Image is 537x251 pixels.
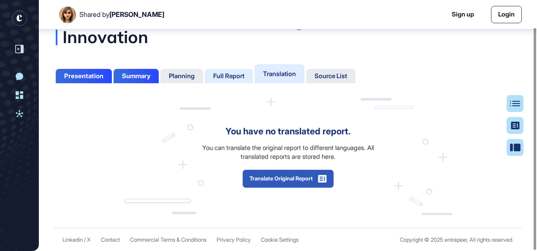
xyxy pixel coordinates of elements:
[59,6,76,23] img: User Image
[242,169,334,188] button: Translate Original Report
[452,10,474,19] a: Sign up
[84,237,86,243] span: /
[130,237,206,243] a: Commercial Terms & Conditions
[169,72,195,80] div: Planning
[122,72,150,80] div: Summary
[109,10,164,19] span: [PERSON_NAME]
[64,72,103,80] div: Presentation
[217,237,251,243] a: Privacy Policy
[79,11,164,19] div: Shared by
[62,237,83,243] a: Linkedin
[225,125,351,138] div: You have no translated report.
[189,143,388,161] div: You can translate the original report to different languages. All translated reports are stored h...
[315,72,347,80] div: Source List
[87,237,91,243] a: X
[101,237,120,243] span: Contact
[400,237,513,243] div: Copyright © 2025 entrapeer, All rights reserved.
[213,72,244,80] div: Full Report
[261,237,298,243] a: Cookie Settings
[12,11,27,26] div: entrapeer-logo
[491,6,522,23] a: Login
[263,70,296,78] div: Translation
